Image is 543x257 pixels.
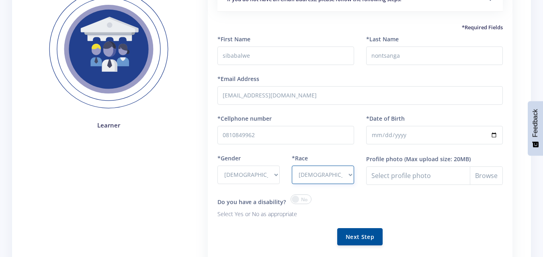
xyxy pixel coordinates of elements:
h5: *Required Fields [217,24,503,32]
input: Number with no spaces [217,126,354,144]
label: *Gender [217,154,241,162]
label: Do you have a disability? [217,198,286,206]
label: *Race [292,154,308,162]
h4: Learner [37,121,180,130]
label: *Email Address [217,75,259,83]
input: Last Name [366,47,503,65]
button: Next Step [337,228,383,245]
label: *Last Name [366,35,399,43]
button: Feedback - Show survey [528,101,543,156]
label: (Max upload size: 20MB) [404,155,471,163]
label: *First Name [217,35,250,43]
label: *Cellphone number [217,114,272,123]
p: Select Yes or No as appropriate [217,209,354,219]
label: Profile photo [366,155,403,163]
label: *Date of Birth [366,114,405,123]
input: Email Address [217,86,503,105]
span: Feedback [532,109,539,137]
input: First Name [217,47,354,65]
